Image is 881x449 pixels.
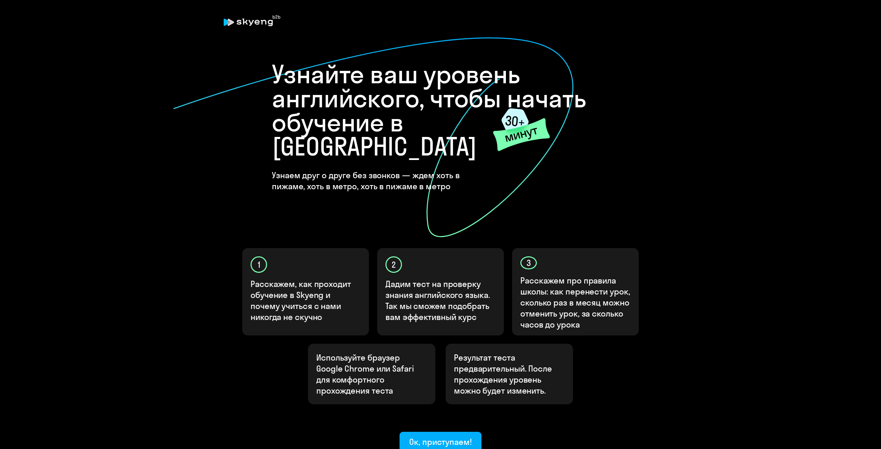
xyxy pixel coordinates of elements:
div: 2 [385,256,402,273]
div: Ок, приступаем! [409,436,472,447]
p: Расскажем про правила школы: как перенести урок, сколько раз в месяц можно отменить урок, за скол... [520,275,631,330]
p: Результат теста предварительный. После прохождения уровень можно будет изменить. [454,352,565,396]
div: 1 [251,256,267,273]
p: Используйте браузер Google Chrome или Safari для комфортного прохождения теста [316,352,427,396]
p: Дадим тест на проверку знания английского языка. Так мы сможем подобрать вам эффективный курс [385,278,496,322]
h1: Узнайте ваш уровень английского, чтобы начать обучение в [GEOGRAPHIC_DATA] [272,62,609,159]
p: Расскажем, как проходит обучение в Skyeng и почему учиться с нами никогда не скучно [251,278,361,322]
h4: Узнаем друг о друге без звонков — ждем хоть в пижаме, хоть в метро, хоть в пижаме в метро [272,170,494,192]
div: 3 [520,256,537,269]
